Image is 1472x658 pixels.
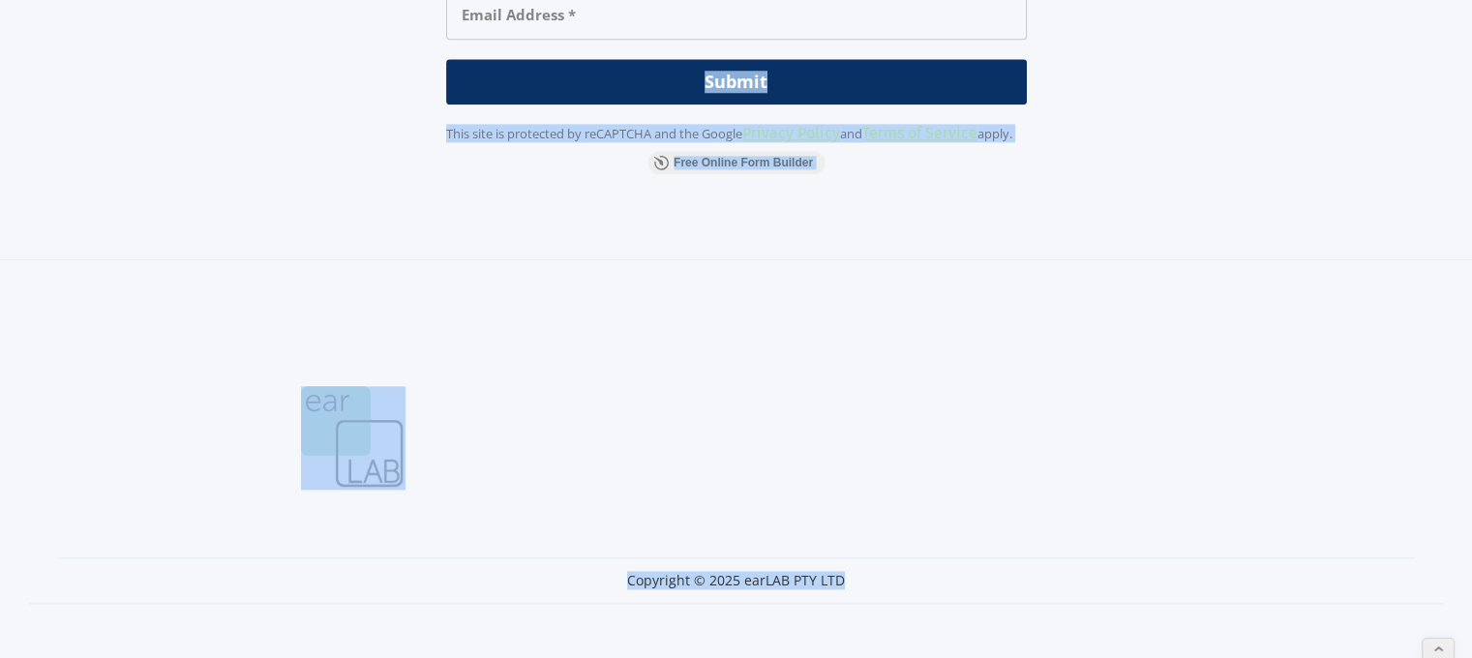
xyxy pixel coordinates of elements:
span: Submit [705,71,767,94]
div: Copyright © 2025 earLAB PTY LTD [58,573,1414,588]
div: This site is protected by reCAPTCHA and the Google and apply. [446,124,1027,142]
a: Terms of Service [862,124,977,142]
a: Free Online Form Builder [647,151,825,174]
button: Submit [446,59,1027,105]
a: Privacy Policy [742,124,840,142]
